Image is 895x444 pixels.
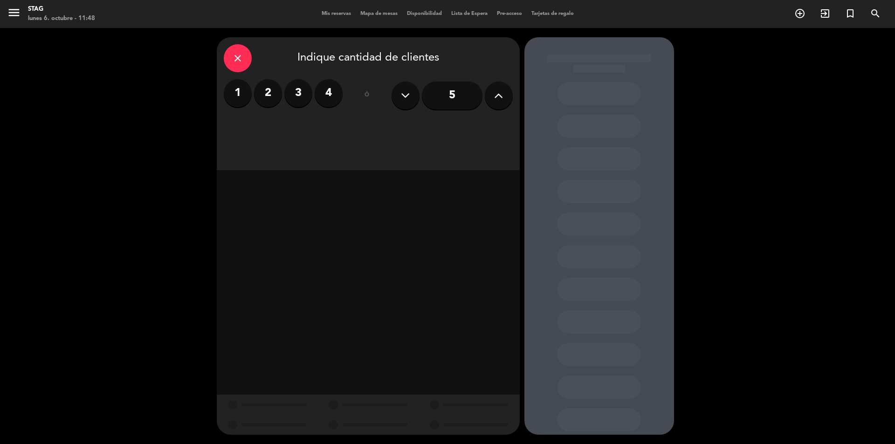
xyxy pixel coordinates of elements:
label: 2 [254,79,282,107]
div: STAG [28,5,95,14]
label: 3 [284,79,312,107]
span: Mapa de mesas [356,11,402,16]
label: 4 [315,79,343,107]
i: turned_in_not [845,8,856,19]
i: menu [7,6,21,20]
span: Pre-acceso [492,11,527,16]
div: ó [352,79,382,112]
span: Tarjetas de regalo [527,11,578,16]
span: Lista de Espera [447,11,492,16]
i: add_circle_outline [794,8,805,19]
span: Mis reservas [317,11,356,16]
i: close [232,53,243,64]
div: lunes 6. octubre - 11:48 [28,14,95,23]
span: Disponibilidad [402,11,447,16]
div: Indique cantidad de clientes [224,44,513,72]
label: 1 [224,79,252,107]
i: search [870,8,881,19]
i: exit_to_app [819,8,831,19]
button: menu [7,6,21,23]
